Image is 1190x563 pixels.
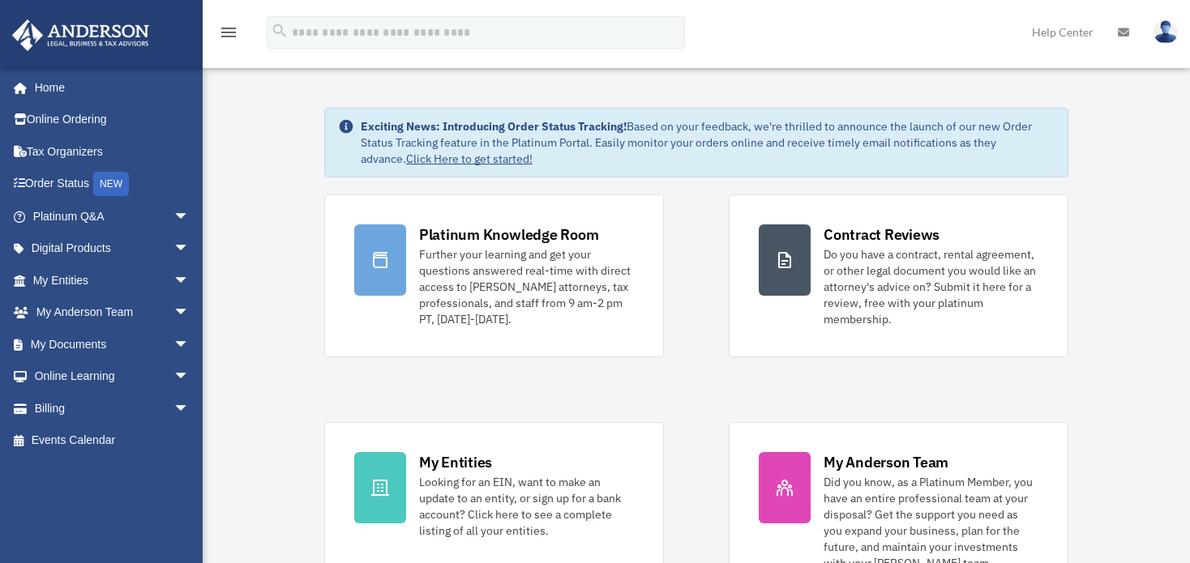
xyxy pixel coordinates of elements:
[406,151,533,166] a: Click Here to get started!
[173,360,206,394] span: arrow_drop_down
[361,119,627,134] strong: Exciting News: Introducing Order Status Tracking!
[419,224,599,245] div: Platinum Knowledge Room
[11,264,214,296] a: My Entitiesarrow_drop_down
[11,392,214,424] a: Billingarrow_drop_down
[11,168,214,201] a: Order StatusNEW
[173,264,206,297] span: arrow_drop_down
[11,135,214,168] a: Tax Organizers
[173,328,206,361] span: arrow_drop_down
[7,19,154,51] img: Anderson Advisors Platinum Portal
[419,474,634,539] div: Looking for an EIN, want to make an update to an entity, or sign up for a bank account? Click her...
[824,452,948,472] div: My Anderson Team
[324,194,664,357] a: Platinum Knowledge Room Further your learning and get your questions answered real-time with dire...
[271,22,289,40] i: search
[361,118,1055,167] div: Based on your feedback, we're thrilled to announce the launch of our new Order Status Tracking fe...
[824,224,940,245] div: Contract Reviews
[419,246,634,327] div: Further your learning and get your questions answered real-time with direct access to [PERSON_NAM...
[11,200,214,232] a: Platinum Q&Aarrow_drop_down
[11,296,214,329] a: My Anderson Teamarrow_drop_down
[11,104,214,136] a: Online Ordering
[729,194,1068,357] a: Contract Reviews Do you have a contract, rental agreement, or other legal document you would like...
[419,452,492,472] div: My Entities
[219,28,238,42] a: menu
[11,328,214,360] a: My Documentsarrow_drop_down
[11,360,214,393] a: Online Learningarrow_drop_down
[173,296,206,330] span: arrow_drop_down
[824,246,1038,327] div: Do you have a contract, rental agreement, or other legal document you would like an attorney's ad...
[93,172,129,196] div: NEW
[11,424,214,457] a: Events Calendar
[219,23,238,42] i: menu
[173,232,206,266] span: arrow_drop_down
[173,200,206,233] span: arrow_drop_down
[11,232,214,265] a: Digital Productsarrow_drop_down
[11,71,206,104] a: Home
[173,392,206,425] span: arrow_drop_down
[1154,20,1178,44] img: User Pic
